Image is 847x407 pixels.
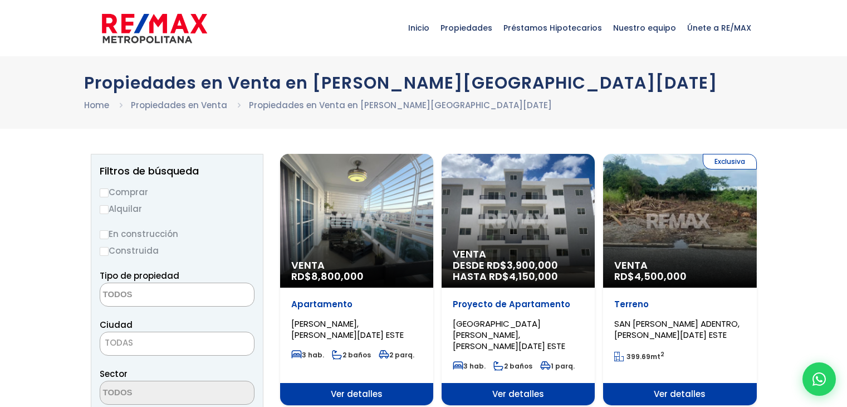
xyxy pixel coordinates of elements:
[453,260,584,282] span: DESDE RD$
[100,205,109,214] input: Alquilar
[100,188,109,197] input: Comprar
[100,244,254,258] label: Construida
[614,260,745,271] span: Venta
[100,381,208,405] textarea: Search
[453,318,565,352] span: [GEOGRAPHIC_DATA][PERSON_NAME], [PERSON_NAME][DATE] ESTE
[540,361,575,371] span: 1 parq.
[509,269,558,283] span: 4,150,000
[379,350,414,360] span: 2 parq.
[614,299,745,310] p: Terreno
[280,383,433,405] span: Ver detalles
[507,258,558,272] span: 3,900,000
[603,383,756,405] span: Ver detalles
[249,98,552,112] li: Propiedades en Venta en [PERSON_NAME][GEOGRAPHIC_DATA][DATE]
[100,202,254,216] label: Alquilar
[291,350,324,360] span: 3 hab.
[614,318,740,341] span: SAN [PERSON_NAME] ADENTRO, [PERSON_NAME][DATE] ESTE
[435,11,498,45] span: Propiedades
[311,269,364,283] span: 8,800,000
[453,361,486,371] span: 3 hab.
[291,269,364,283] span: RD$
[493,361,532,371] span: 2 baños
[442,383,595,405] span: Ver detalles
[291,318,404,341] span: [PERSON_NAME], [PERSON_NAME][DATE] ESTE
[614,269,687,283] span: RD$
[498,11,608,45] span: Préstamos Hipotecarios
[291,299,422,310] p: Apartamento
[100,332,254,356] span: TODAS
[403,11,435,45] span: Inicio
[614,352,664,361] span: mt
[100,185,254,199] label: Comprar
[84,73,763,93] h1: Propiedades en Venta en [PERSON_NAME][GEOGRAPHIC_DATA][DATE]
[442,154,595,405] a: Venta DESDE RD$3,900,000 HASTA RD$4,150,000 Proyecto de Apartamento [GEOGRAPHIC_DATA][PERSON_NAME...
[100,227,254,241] label: En construcción
[100,335,254,351] span: TODAS
[682,11,757,45] span: Únete a RE/MAX
[634,269,687,283] span: 4,500,000
[100,319,133,331] span: Ciudad
[453,249,584,260] span: Venta
[100,270,179,282] span: Tipo de propiedad
[453,299,584,310] p: Proyecto de Apartamento
[100,230,109,239] input: En construcción
[332,350,371,360] span: 2 baños
[100,166,254,177] h2: Filtros de búsqueda
[280,154,433,405] a: Venta RD$8,800,000 Apartamento [PERSON_NAME], [PERSON_NAME][DATE] ESTE 3 hab. 2 baños 2 parq. Ver...
[291,260,422,271] span: Venta
[100,283,208,307] textarea: Search
[660,350,664,358] sup: 2
[105,337,133,348] span: TODAS
[703,154,757,169] span: Exclusiva
[102,12,207,45] img: remax-metropolitana-logo
[84,99,109,111] a: Home
[100,368,128,380] span: Sector
[100,247,109,256] input: Construida
[608,11,682,45] span: Nuestro equipo
[131,99,227,111] a: Propiedades en Venta
[626,352,650,361] span: 399.69
[453,271,584,282] span: HASTA RD$
[603,154,756,405] a: Exclusiva Venta RD$4,500,000 Terreno SAN [PERSON_NAME] ADENTRO, [PERSON_NAME][DATE] ESTE 399.69mt...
